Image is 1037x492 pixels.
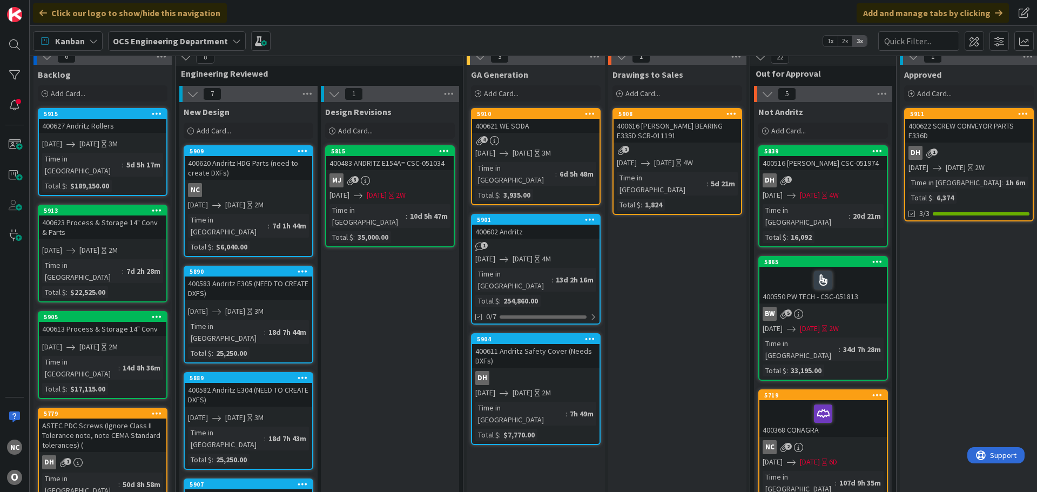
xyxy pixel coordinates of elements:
a: 5890400583 Andritz E305 (NEED TO CREATE DXFS)[DATE][DATE]3MTime in [GEOGRAPHIC_DATA]:18d 7h 44mTo... [184,266,313,363]
div: Time in [GEOGRAPHIC_DATA] [188,320,264,344]
span: [DATE] [225,412,245,423]
a: 5908400616 [PERSON_NAME] BEARING E335D SCR-011191[DATE][DATE]4WTime in [GEOGRAPHIC_DATA]:5d 21mTo... [612,108,742,215]
span: 1 [924,50,942,63]
input: Quick Filter... [878,31,959,51]
span: 1 [345,87,363,100]
div: Total $ [42,383,66,395]
span: : [212,454,213,466]
span: [DATE] [225,306,245,317]
div: Time in [GEOGRAPHIC_DATA] [475,402,565,426]
span: 7 [203,87,221,100]
span: : [1001,177,1003,188]
span: : [551,274,553,286]
div: 254,860.00 [501,295,541,307]
div: DH [42,455,56,469]
span: Add Card... [484,89,518,98]
div: Time in [GEOGRAPHIC_DATA] [475,268,551,292]
div: 5915 [39,109,166,119]
div: $17,115.00 [68,383,108,395]
span: Add Card... [771,126,806,136]
div: 5901 [472,215,600,225]
div: $22,525.00 [68,286,108,298]
div: 25,250.00 [213,347,250,359]
div: 14d 8h 36m [120,362,163,374]
div: 5908 [614,109,741,119]
span: : [66,383,68,395]
div: 5911400622 SCREW CONVEYOR PARTS E336D [905,109,1033,143]
span: [DATE] [763,190,783,201]
span: [DATE] [475,147,495,159]
div: 5915400627 Andritz Rollers [39,109,166,133]
span: : [839,343,840,355]
span: : [264,433,266,444]
div: Time in [GEOGRAPHIC_DATA] [188,214,268,238]
div: Total $ [763,231,786,243]
span: 1 [785,176,792,183]
div: DH [905,146,1033,160]
span: : [499,429,501,441]
span: : [565,408,567,420]
div: 4M [542,253,551,265]
div: 400613 Process & Storage 14" Conv [39,322,166,336]
div: 5905 [44,313,166,321]
div: 5913400623 Process & Storage 14" Conv & Parts [39,206,166,239]
span: [DATE] [42,245,62,256]
a: 5910400621 WE SODA[DATE][DATE]3MTime in [GEOGRAPHIC_DATA]:6d 5h 48mTotal $:3,935.00 [471,108,601,205]
span: [DATE] [188,199,208,211]
div: $7,770.00 [501,429,537,441]
span: [DATE] [513,147,533,159]
div: 5779 [39,409,166,419]
span: Engineering Reviewed [181,68,449,79]
div: 5865 [759,257,887,267]
div: Total $ [763,365,786,376]
div: 3M [254,306,264,317]
div: 20d 21m [850,210,884,222]
b: OCS Engineering Department [113,36,228,46]
div: BW [759,307,887,321]
span: New Design [184,106,230,117]
span: 1 [632,50,650,63]
span: Kanban [55,35,85,48]
div: 5909 [190,147,312,155]
a: 5901400602 Andritz[DATE][DATE]4MTime in [GEOGRAPHIC_DATA]:13d 2h 16mTotal $:254,860.000/7 [471,214,601,325]
div: 5815 [326,146,454,156]
span: 8 [196,51,214,64]
div: 5719400368 CONAGRA [759,390,887,437]
div: 3,935.00 [501,189,533,201]
div: 5839 [764,147,887,155]
div: 5910 [477,110,600,118]
span: Add Card... [197,126,231,136]
span: : [118,478,120,490]
div: NC [763,440,777,454]
span: : [212,241,213,253]
a: 5915400627 Andritz Rollers[DATE][DATE]3MTime in [GEOGRAPHIC_DATA]:5d 5h 17mTotal $:$189,150.00 [38,108,167,196]
span: 6 [57,50,76,63]
span: 0/7 [486,311,496,322]
div: 400627 Andritz Rollers [39,119,166,133]
span: : [786,365,788,376]
span: [DATE] [225,199,245,211]
span: 22 [771,51,789,64]
div: 5904 [477,335,600,343]
div: NC [188,183,202,197]
span: GA Generation [471,69,528,80]
div: 5904 [472,334,600,344]
span: [DATE] [79,245,99,256]
div: NC [7,440,22,455]
div: 5d 5h 17m [124,159,163,171]
div: 10d 5h 47m [407,210,450,222]
div: 35,000.00 [355,231,391,243]
div: 400483 ANDRITZ E154A= CSC-051034 [326,156,454,170]
span: Not Andritz [758,106,803,117]
div: 5890 [185,267,312,277]
div: 25,250.00 [213,454,250,466]
div: Total $ [617,199,641,211]
div: 5908 [618,110,741,118]
a: 5865400550 PW TECH - CSC-051813BW[DATE][DATE]2WTime in [GEOGRAPHIC_DATA]:34d 7h 28mTotal $:33,195.00 [758,256,888,381]
div: Time in [GEOGRAPHIC_DATA] [42,259,122,283]
div: 5904400611 Andritz Safety Cover (Needs DXFs) [472,334,600,368]
div: ASTEC PDC Screws (Ignore Class II Tolerance note, note CEMA Standard tolerances) ( [39,419,166,452]
span: : [406,210,407,222]
div: 18d 7h 43m [266,433,309,444]
div: 400622 SCREW CONVEYOR PARTS E336D [905,119,1033,143]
